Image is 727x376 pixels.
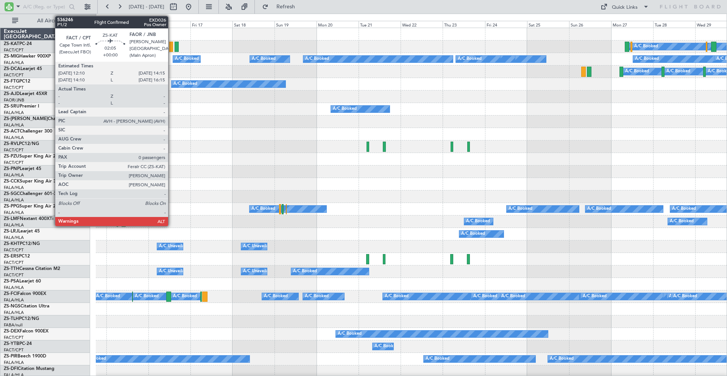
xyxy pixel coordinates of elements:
[597,1,653,13] button: Quick Links
[91,216,115,227] div: A/C Booked
[4,67,20,71] span: ZS-DCA
[4,104,20,109] span: ZS-SRU
[4,110,24,115] a: FALA/HLA
[569,21,611,28] div: Sun 26
[4,279,19,284] span: ZS-PSA
[4,317,39,321] a: ZS-TLHPC12/NG
[461,228,485,240] div: A/C Booked
[4,117,48,121] span: ZS-[PERSON_NAME]
[4,142,39,146] a: ZS-RVLPC12/NG
[23,1,67,12] input: A/C (Reg. or Type)
[4,254,30,259] a: ZS-ERSPC12
[4,92,20,96] span: ZS-AJD
[4,354,46,359] a: ZS-PIRBeech 1900D
[527,21,569,28] div: Sat 25
[653,21,695,28] div: Tue 28
[4,154,61,159] a: ZS-PZUSuper King Air 200
[4,79,19,84] span: ZS-FTG
[4,54,19,59] span: ZS-MIG
[4,292,17,296] span: ZS-FCI
[4,229,40,234] a: ZS-LRJLearjet 45
[4,135,24,140] a: FALA/HLA
[4,279,41,284] a: ZS-PSALearjet 60
[190,21,232,28] div: Fri 17
[672,203,696,215] div: A/C Booked
[501,291,525,302] div: A/C Booked
[4,54,51,59] a: ZS-MIGHawker 900XP
[136,53,160,65] div: A/C Booked
[625,66,649,77] div: A/C Booked
[4,329,48,334] a: ZS-DEXFalcon 900EX
[473,291,497,302] div: A/C Booked
[426,353,449,365] div: A/C Booked
[4,167,41,171] a: ZS-PNPLearjet 45
[4,342,32,346] a: ZS-YTBPC-24
[20,18,80,23] span: All Aircraft
[669,291,693,302] div: A/C Booked
[4,242,40,246] a: ZS-KHTPC12/NG
[611,21,653,28] div: Mon 27
[4,179,61,184] a: ZS-CCKSuper King Air 350
[587,203,611,215] div: A/C Booked
[4,192,20,196] span: ZS-SGC
[4,210,24,215] a: FALA/HLA
[4,367,18,371] span: ZS-DFI
[251,203,275,215] div: A/C Booked
[243,241,275,252] div: A/C Unavailable
[129,3,164,10] span: [DATE] - [DATE]
[175,53,199,65] div: A/C Booked
[4,42,19,46] span: ZS-KAT
[96,291,120,302] div: A/C Booked
[4,129,52,134] a: ZS-ACTChallenger 300
[4,204,19,209] span: ZS-PPG
[270,4,302,9] span: Refresh
[305,53,329,65] div: A/C Booked
[4,229,18,234] span: ZS-LRJ
[4,204,61,209] a: ZS-PPGSuper King Air 200
[4,47,23,53] a: FACT/CPT
[4,122,24,128] a: FALA/HLA
[4,235,24,240] a: FALA/HLA
[4,97,24,103] a: FAOR/JNB
[4,254,19,259] span: ZS-ERS
[4,92,47,96] a: ZS-AJDLearjet 45XR
[4,360,24,365] a: FALA/HLA
[4,142,19,146] span: ZS-RVL
[385,291,409,302] div: A/C Booked
[374,341,398,352] div: A/C Booked
[4,342,19,346] span: ZS-YTB
[305,291,329,302] div: A/C Booked
[264,291,288,302] div: A/C Booked
[485,21,527,28] div: Fri 24
[583,291,607,302] div: A/C Booked
[4,217,53,221] a: ZS-LMFNextant 400XTi
[4,317,19,321] span: ZS-TLH
[4,304,20,309] span: ZS-NGS
[159,266,190,277] div: A/C Unavailable
[243,266,275,277] div: A/C Unavailable
[4,267,60,271] a: ZS-TTHCessna Citation M2
[4,322,23,328] a: FABA/null
[4,192,60,196] a: ZS-SGCChallenger 601-3A
[673,291,697,302] div: A/C Booked
[401,21,443,28] div: Wed 22
[359,21,401,28] div: Tue 21
[509,203,532,215] div: A/C Booked
[4,260,23,265] a: FACT/CPT
[466,216,490,227] div: A/C Booked
[148,21,190,28] div: Thu 16
[4,335,23,340] a: FACT/CPT
[670,216,694,227] div: A/C Booked
[259,1,304,13] button: Refresh
[4,292,46,296] a: ZS-FCIFalcon 900EX
[4,172,24,178] a: FALA/HLA
[4,304,49,309] a: ZS-NGSCitation Ultra
[4,247,23,253] a: FACT/CPT
[635,53,659,65] div: A/C Booked
[173,291,197,302] div: A/C Booked
[4,129,20,134] span: ZS-ACT
[4,42,32,46] a: ZS-KATPC-24
[4,167,20,171] span: ZS-PNP
[252,53,276,65] div: A/C Booked
[293,266,317,277] div: A/C Booked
